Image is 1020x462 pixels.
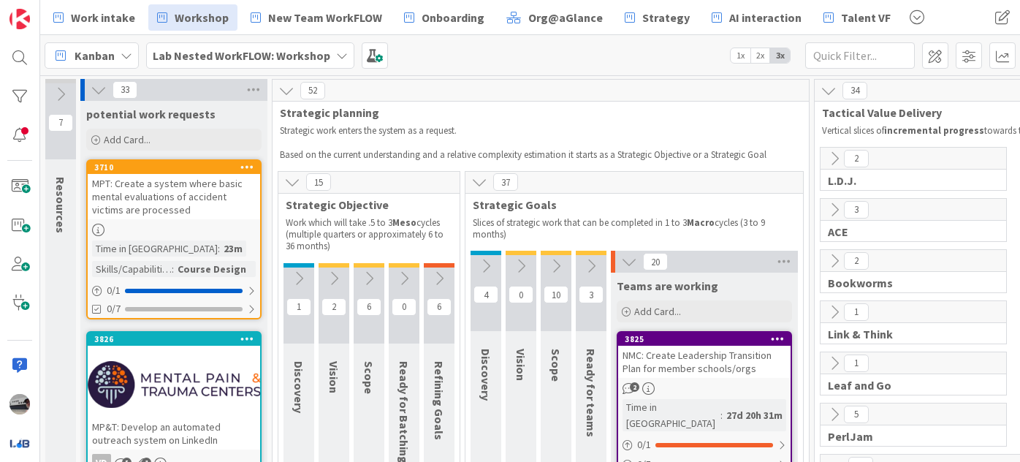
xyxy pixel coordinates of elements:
span: Link & Think [828,327,988,341]
span: Scope [549,349,563,382]
a: Talent VF [815,4,899,31]
span: 37 [493,173,518,191]
span: Org@aGlance [528,9,603,26]
span: 20 [643,253,668,270]
p: Strategic work enters the system as a request. [280,125,802,137]
span: Strategic planning [280,105,791,120]
span: : [172,261,174,277]
a: Org@aGlance [498,4,612,31]
span: ACE [828,224,988,239]
span: Strategic Goals [473,197,785,212]
span: AI interaction [729,9,802,26]
span: Work intake [71,9,135,26]
span: Add Card... [634,305,681,318]
b: Lab Nested WorkFLOW: Workshop [153,48,330,63]
div: 3825NMC: Create Leadership Transition Plan for member schools/orgs [618,333,791,378]
p: Based on the current understanding and a relative complexity estimation it starts as a Strategic ... [280,149,802,161]
a: New Team WorkFLOW [242,4,391,31]
span: potential work requests [86,107,216,121]
span: : [720,407,723,423]
span: 3 [844,201,869,219]
span: 0 [509,286,533,303]
span: Bookworms [828,276,988,290]
div: 3825 [625,334,791,344]
span: Strategic Objective [286,197,441,212]
span: 3 [579,286,604,303]
div: Skills/Capabilities [92,261,172,277]
span: 52 [300,82,325,99]
p: Slices of strategic work that can be completed in 1 to 3 cycles (3 to 9 months) [473,217,796,241]
div: 3710MPT: Create a system where basic mental evaluations of accident victims are processed [88,161,260,219]
img: Visit kanbanzone.com [9,9,30,29]
span: Teams are working [617,279,718,293]
input: Quick Filter... [805,42,915,69]
span: 15 [306,173,331,191]
span: 3x [770,48,790,63]
a: Work intake [45,4,144,31]
span: Kanban [75,47,115,64]
div: MPT: Create a system where basic mental evaluations of accident victims are processed [88,174,260,219]
span: 6 [427,298,452,316]
div: 3826MP&T: Develop an automated outreach system on LinkedIn [88,333,260,450]
a: 3710MPT: Create a system where basic mental evaluations of accident victims are processedTime in ... [86,159,262,319]
span: 0/7 [107,301,121,317]
span: Vision [327,361,341,393]
span: Scope [362,361,376,394]
div: Time in [GEOGRAPHIC_DATA] [92,241,218,257]
div: 27d 20h 31m [723,407,786,423]
img: jB [9,394,30,414]
span: 1 [844,355,869,372]
a: Strategy [616,4,699,31]
div: 23m [220,241,246,257]
div: 3710 [88,161,260,174]
strong: incremental progress [884,124,984,137]
span: Resources [53,177,68,233]
div: Time in [GEOGRAPHIC_DATA] [623,399,720,431]
span: Refining Goals [432,361,446,440]
span: PerlJam [828,429,988,444]
span: 0 [392,298,416,316]
div: NMC: Create Leadership Transition Plan for member schools/orgs [618,346,791,378]
div: MP&T: Develop an automated outreach system on LinkedIn [88,417,260,450]
span: Talent VF [841,9,891,26]
span: Vision [514,349,528,381]
span: Strategy [642,9,690,26]
span: 2 [844,252,869,270]
span: Discovery [479,349,493,401]
span: : [218,241,220,257]
strong: Macro [687,216,715,229]
span: 2 [321,298,346,316]
span: New Team WorkFLOW [268,9,382,26]
span: Onboarding [422,9,484,26]
span: 6 [357,298,381,316]
span: 4 [473,286,498,303]
span: 33 [113,81,137,99]
span: Workshop [175,9,229,26]
a: Onboarding [395,4,493,31]
span: 10 [544,286,568,303]
span: 1 [844,303,869,321]
p: Work which will take .5 to 3 cycles (multiple quarters or approximately 6 to 36 months) [286,217,452,253]
span: 34 [842,82,867,99]
span: 5 [844,406,869,423]
a: Workshop [148,4,237,31]
div: 0/1 [88,281,260,300]
span: 0 / 1 [107,283,121,298]
div: 3710 [94,162,260,173]
span: 2x [750,48,770,63]
span: 2 [844,150,869,167]
span: 7 [48,114,73,132]
div: 3826 [94,334,260,344]
span: 1 [286,298,311,316]
span: Add Card... [104,133,151,146]
span: 1x [731,48,750,63]
img: avatar [9,433,30,453]
span: 2 [630,382,639,392]
span: Discovery [292,361,306,413]
div: 0/1 [618,436,791,454]
span: L.D.J. [828,173,988,188]
strong: Meso [392,216,416,229]
div: 3826 [88,333,260,346]
span: 0 / 1 [637,437,651,452]
div: Course Design [174,261,250,277]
